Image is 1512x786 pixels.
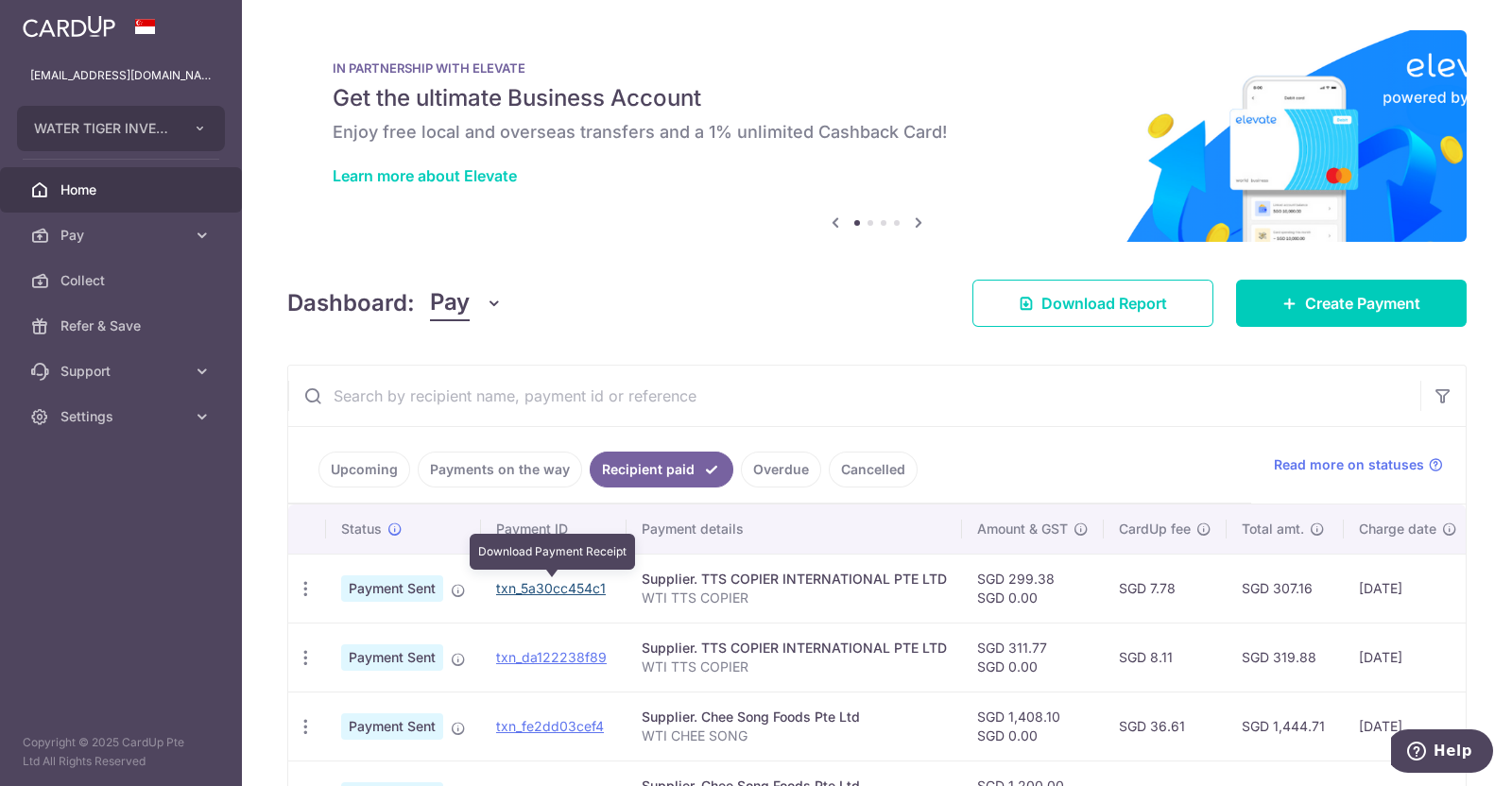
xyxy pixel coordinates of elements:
td: SGD 1,444.71 [1227,692,1344,760]
p: WTI CHEE SONG [642,726,947,745]
span: Settings [60,407,185,426]
td: SGD 1,408.10 SGD 0.00 [962,692,1104,760]
span: Read more on statuses [1274,455,1424,474]
span: Charge date [1359,520,1436,538]
button: Pay [430,285,503,321]
p: [EMAIL_ADDRESS][DOMAIN_NAME] [30,66,212,85]
span: Status [341,520,382,538]
td: SGD 311.77 SGD 0.00 [962,623,1104,692]
p: WTI TTS COPIER [642,658,947,676]
a: Upcoming [318,452,410,487]
a: txn_fe2dd03cef4 [496,718,604,734]
h4: Dashboard: [287,286,415,320]
span: Total amt. [1242,520,1304,538]
a: Read more on statuses [1274,455,1443,474]
div: Supplier. TTS COPIER INTERNATIONAL PTE LTD [642,570,947,589]
span: Home [60,180,185,199]
th: Payment details [627,504,962,554]
p: IN PARTNERSHIP WITH ELEVATE [333,60,1421,76]
td: SGD 307.16 [1227,554,1344,623]
div: Supplier. TTS COPIER INTERNATIONAL PTE LTD [642,639,947,658]
th: Payment ID [481,504,627,554]
span: Pay [60,226,185,245]
td: [DATE] [1344,692,1472,760]
div: Supplier. Chee Song Foods Pte Ltd [642,708,947,726]
span: Refer & Save [60,316,185,335]
td: SGD 7.78 [1104,554,1227,623]
h6: Enjoy free local and overseas transfers and a 1% unlimited Cashback Card! [333,121,1421,144]
a: Learn more about Elevate [333,166,517,185]
span: Payment Sent [341,644,443,671]
td: SGD 8.11 [1104,623,1227,692]
span: CardUp fee [1119,520,1191,538]
p: WTI TTS COPIER [642,589,947,607]
a: Download Report [972,280,1213,327]
td: SGD 319.88 [1227,623,1344,692]
span: Payment Sent [341,713,443,740]
img: CardUp [23,15,115,38]
div: Download Payment Receipt [470,534,635,570]
img: Renovation banner [287,30,1467,242]
h5: Get the ultimate Business Account [333,83,1421,113]
a: txn_5a30cc454c1 [496,580,606,596]
td: SGD 36.61 [1104,692,1227,760]
a: Create Payment [1236,280,1467,327]
button: WATER TIGER INVESTMENTS PTE. LTD. [17,106,225,151]
span: Download Report [1041,292,1167,315]
a: txn_da122238f89 [496,649,607,665]
a: Overdue [741,452,821,487]
td: SGD 299.38 SGD 0.00 [962,554,1104,623]
span: WATER TIGER INVESTMENTS PTE. LTD. [34,119,174,138]
a: Payments on the way [418,452,582,487]
iframe: Opens a widget where you can find more information [1391,729,1493,777]
span: Support [60,362,185,381]
span: Pay [430,285,470,321]
span: Create Payment [1305,292,1420,315]
a: Recipient paid [590,452,733,487]
span: Collect [60,271,185,290]
a: Cancelled [829,452,918,487]
input: Search by recipient name, payment id or reference [288,366,1420,426]
td: [DATE] [1344,623,1472,692]
span: Amount & GST [977,520,1068,538]
td: [DATE] [1344,554,1472,623]
span: Payment Sent [341,575,443,602]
